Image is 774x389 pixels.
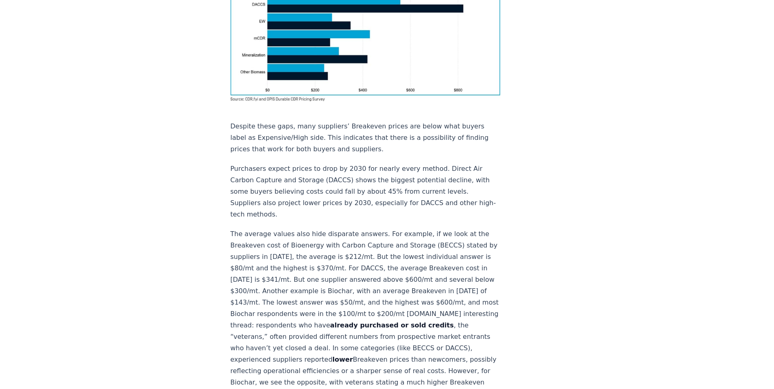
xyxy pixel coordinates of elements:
strong: lower [333,356,353,363]
p: Purchasers expect prices to drop by 2030 for nearly every method. Direct Air Carbon Capture and S... [231,163,501,220]
p: Despite these gaps, many suppliers’ Breakeven prices are below what buyers label as Expensive/Hig... [231,121,501,155]
strong: already purchased or sold credits [330,321,454,329]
